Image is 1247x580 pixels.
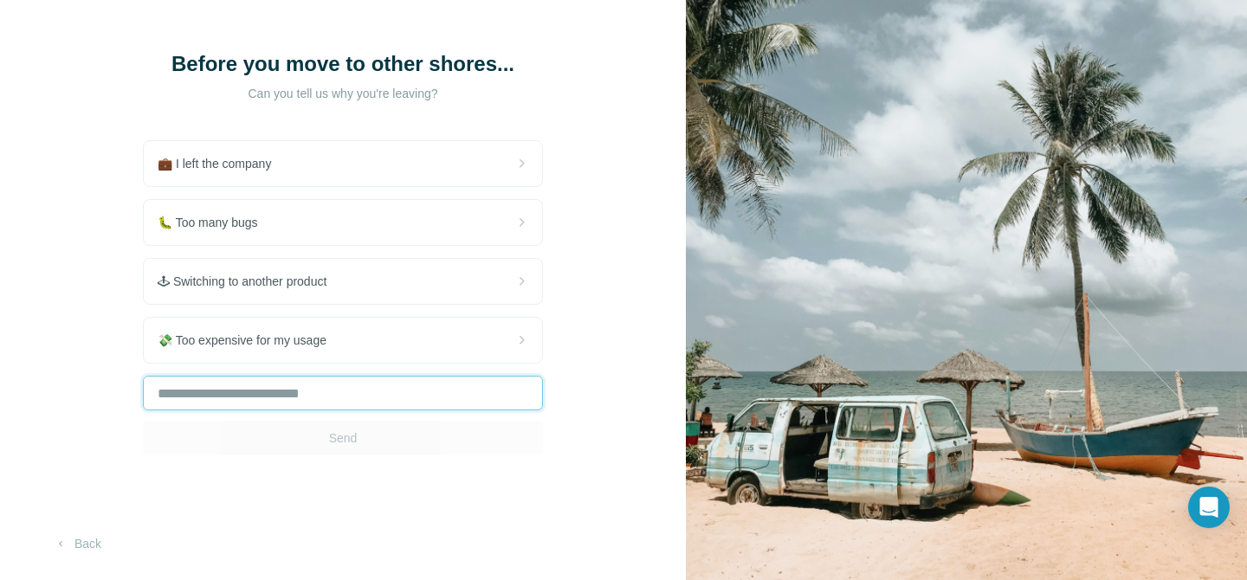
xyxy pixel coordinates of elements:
[1188,487,1230,528] div: Open Intercom Messenger
[158,332,340,349] span: 💸 Too expensive for my usage
[170,85,516,102] p: Can you tell us why you're leaving?
[158,214,272,231] span: 🐛 Too many bugs
[170,50,516,78] h1: Before you move to other shores...
[158,155,285,172] span: 💼 I left the company
[42,528,113,559] button: Back
[158,273,340,290] span: 🕹 Switching to another product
